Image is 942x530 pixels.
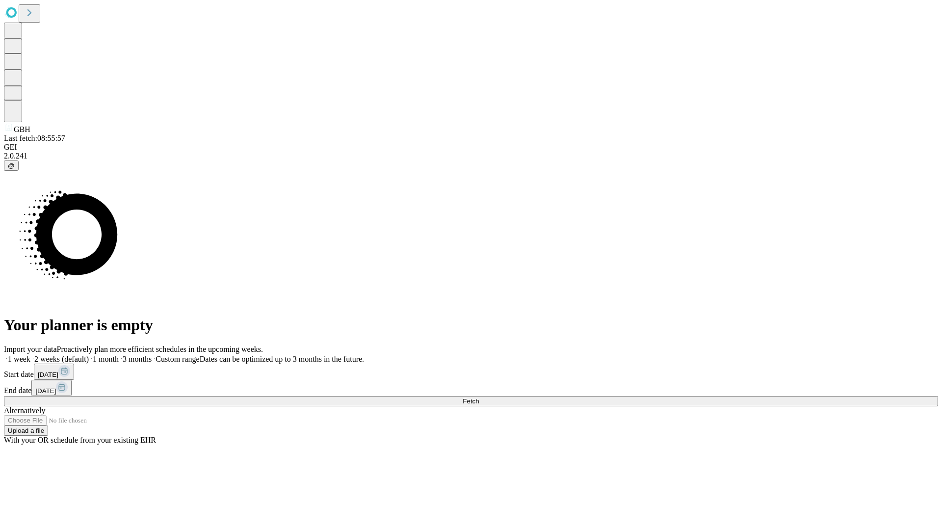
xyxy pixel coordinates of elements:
[4,316,938,334] h1: Your planner is empty
[4,143,938,152] div: GEI
[200,355,364,363] span: Dates can be optimized up to 3 months in the future.
[34,364,74,380] button: [DATE]
[31,380,72,396] button: [DATE]
[4,380,938,396] div: End date
[4,152,938,160] div: 2.0.241
[8,162,15,169] span: @
[4,425,48,436] button: Upload a file
[4,134,65,142] span: Last fetch: 08:55:57
[14,125,30,133] span: GBH
[4,345,57,353] span: Import your data
[4,406,45,415] span: Alternatively
[38,371,58,378] span: [DATE]
[156,355,199,363] span: Custom range
[34,355,89,363] span: 2 weeks (default)
[463,397,479,405] span: Fetch
[93,355,119,363] span: 1 month
[4,364,938,380] div: Start date
[35,387,56,395] span: [DATE]
[4,396,938,406] button: Fetch
[8,355,30,363] span: 1 week
[123,355,152,363] span: 3 months
[4,436,156,444] span: With your OR schedule from your existing EHR
[57,345,263,353] span: Proactively plan more efficient schedules in the upcoming weeks.
[4,160,19,171] button: @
